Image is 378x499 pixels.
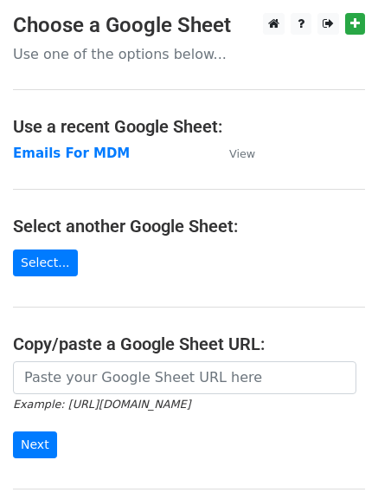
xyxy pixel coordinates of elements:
h4: Use a recent Google Sheet: [13,116,365,137]
a: Select... [13,249,78,276]
a: View [212,146,255,161]
h4: Copy/paste a Google Sheet URL: [13,334,365,354]
input: Paste your Google Sheet URL here [13,361,356,394]
p: Use one of the options below... [13,45,365,63]
input: Next [13,431,57,458]
iframe: Chat Widget [292,416,378,499]
h4: Select another Google Sheet: [13,216,365,237]
h3: Choose a Google Sheet [13,13,365,38]
a: Emails For MDM [13,146,130,161]
small: Example: [URL][DOMAIN_NAME] [13,398,190,411]
small: View [229,147,255,160]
